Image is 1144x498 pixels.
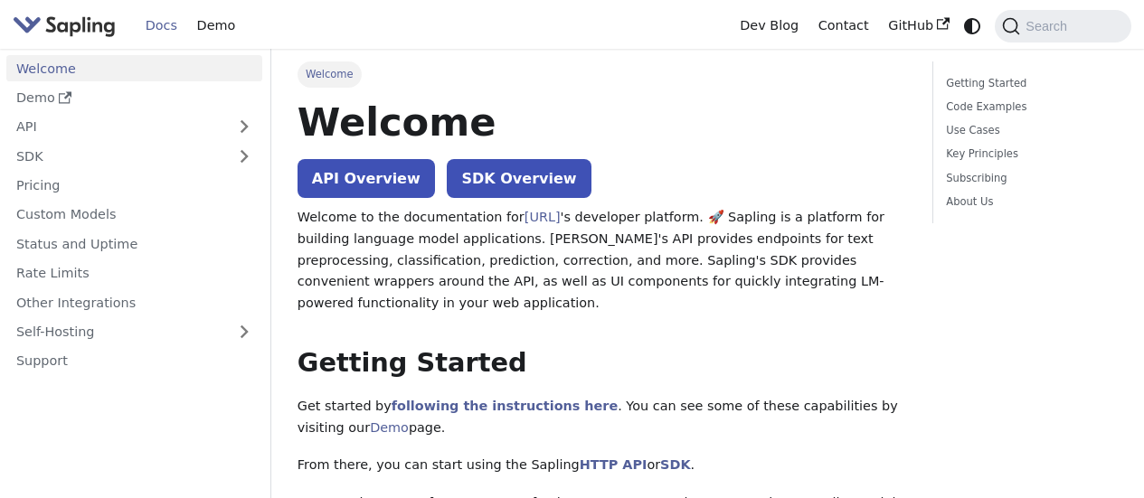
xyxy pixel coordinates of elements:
[960,13,986,39] button: Switch between dark and light mode (currently system mode)
[298,396,906,439] p: Get started by . You can see some of these capabilities by visiting our page.
[878,12,959,40] a: GitHub
[6,202,262,228] a: Custom Models
[13,13,122,39] a: Sapling.aiSapling.ai
[6,230,262,257] a: Status and Uptime
[298,455,906,476] p: From there, you can start using the Sapling or .
[447,159,591,198] a: SDK Overview
[808,12,879,40] a: Contact
[6,114,226,140] a: API
[946,75,1111,92] a: Getting Started
[1020,19,1078,33] span: Search
[6,85,262,111] a: Demo
[946,122,1111,139] a: Use Cases
[580,457,648,472] a: HTTP API
[730,12,808,40] a: Dev Blog
[370,420,409,435] a: Demo
[525,210,561,224] a: [URL]
[6,55,262,81] a: Welcome
[13,13,116,39] img: Sapling.ai
[6,260,262,287] a: Rate Limits
[660,457,690,472] a: SDK
[6,289,262,315] a: Other Integrations
[6,143,226,169] a: SDK
[298,347,906,380] h2: Getting Started
[6,173,262,199] a: Pricing
[946,146,1111,163] a: Key Principles
[136,12,187,40] a: Docs
[298,98,906,146] h1: Welcome
[6,348,262,374] a: Support
[226,114,262,140] button: Expand sidebar category 'API'
[392,399,618,413] a: following the instructions here
[946,99,1111,116] a: Code Examples
[226,143,262,169] button: Expand sidebar category 'SDK'
[298,159,435,198] a: API Overview
[298,61,906,87] nav: Breadcrumbs
[298,61,362,87] span: Welcome
[946,193,1111,211] a: About Us
[187,12,245,40] a: Demo
[6,319,262,345] a: Self-Hosting
[298,207,906,315] p: Welcome to the documentation for 's developer platform. 🚀 Sapling is a platform for building lang...
[995,10,1130,42] button: Search (Command+K)
[946,170,1111,187] a: Subscribing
